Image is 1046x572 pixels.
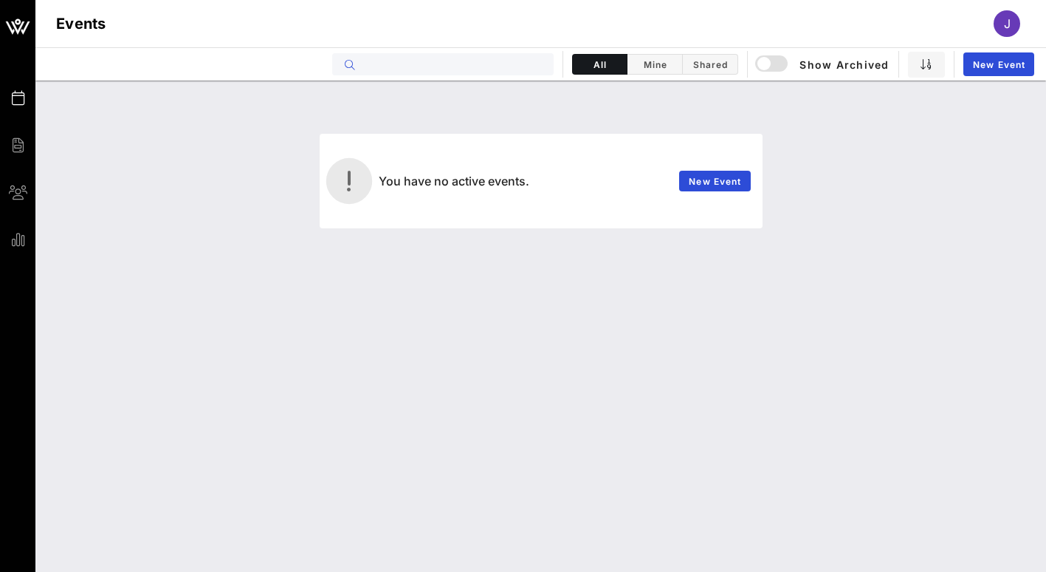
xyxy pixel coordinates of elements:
h1: Events [56,12,106,35]
span: Show Archived [757,55,889,73]
span: j [1004,16,1011,31]
button: Mine [627,54,683,75]
span: Shared [692,59,729,70]
a: New Event [679,171,751,191]
span: You have no active events. [379,174,529,188]
span: Mine [636,59,673,70]
button: Show Archived [757,51,890,78]
span: New Event [688,176,741,187]
a: New Event [963,52,1034,76]
span: New Event [972,59,1025,70]
button: All [572,54,627,75]
div: j [994,10,1020,37]
button: Shared [683,54,738,75]
span: All [582,59,618,70]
